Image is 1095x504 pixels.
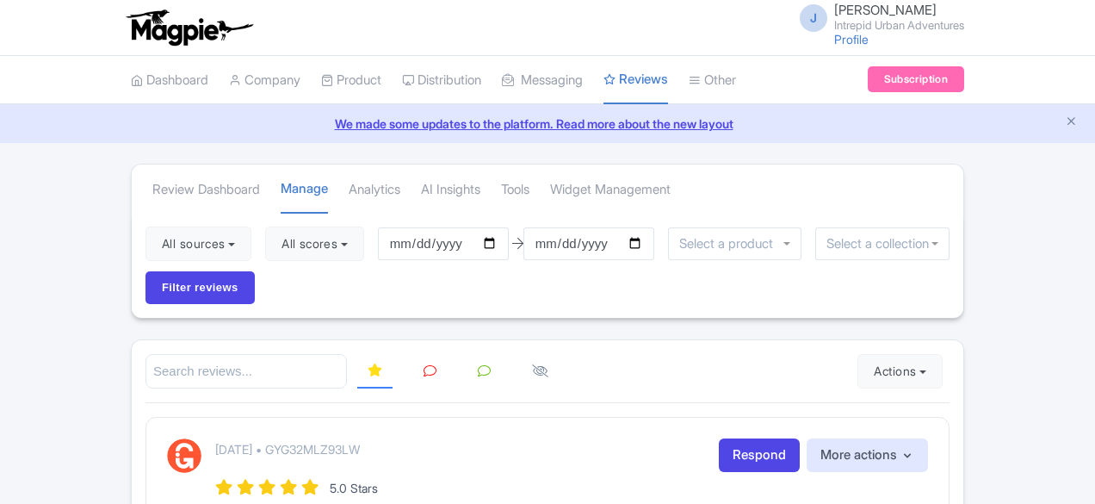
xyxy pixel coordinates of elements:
p: [DATE] • GYG32MLZ93LW [215,440,360,458]
a: Reviews [603,56,668,105]
a: Other [689,57,736,104]
button: Actions [857,354,943,389]
a: J [PERSON_NAME] Intrepid Urban Adventures [789,3,964,31]
button: Close announcement [1065,113,1078,133]
span: 5.0 Stars [330,481,378,495]
a: We made some updates to the platform. Read more about the new layout [10,115,1085,133]
a: Respond [719,439,800,472]
a: Messaging [502,57,583,104]
input: Select a product [679,236,783,252]
button: All sources [145,227,251,261]
img: logo-ab69f6fb50320c5b225c76a69d11143b.png [122,9,256,47]
a: Widget Management [550,166,671,214]
button: All scores [265,227,364,261]
button: More actions [807,439,928,472]
a: Profile [834,32,869,47]
a: Manage [281,165,328,215]
span: J [800,4,827,32]
a: Product [321,57,381,104]
a: Subscription [868,66,964,92]
img: GetYourGuide Logo [167,439,201,473]
a: Distribution [402,57,481,104]
small: Intrepid Urban Adventures [834,20,964,31]
a: Dashboard [131,57,208,104]
input: Filter reviews [145,271,255,304]
a: Company [229,57,300,104]
a: Review Dashboard [152,166,260,214]
a: Tools [501,166,529,214]
span: [PERSON_NAME] [834,2,937,18]
a: Analytics [349,166,400,214]
input: Select a collection [826,236,938,252]
a: AI Insights [421,166,480,214]
input: Search reviews... [145,354,347,389]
